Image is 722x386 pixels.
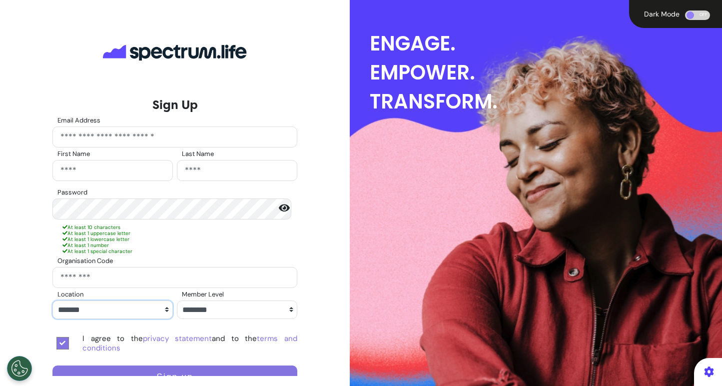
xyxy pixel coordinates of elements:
[641,10,683,17] div: Dark Mode
[62,236,129,242] span: At least 1 lowercase letter
[62,248,132,254] span: At least 1 special character
[7,356,32,381] button: Open Preferences
[82,333,297,353] a: terms and conditions
[182,291,224,297] label: Member Level
[143,333,212,343] a: privacy statement
[182,151,214,157] label: Last Name
[370,29,722,58] div: ENGAGE.
[57,258,113,264] label: Organisation Code
[62,224,120,230] span: At least 10 characters
[82,334,297,353] div: I agree to the and to the
[685,10,710,20] div: OFF
[62,230,130,236] span: At least 1 uppercase letter
[57,117,100,123] label: Email Address
[370,58,722,87] div: EMPOWER.
[370,87,722,116] div: TRANSFORM.
[100,36,250,68] img: company logo
[57,291,83,297] label: Location
[57,189,87,195] label: Password
[62,242,109,248] span: At least 1 number
[57,151,90,157] label: First Name
[52,96,297,114] div: Sign Up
